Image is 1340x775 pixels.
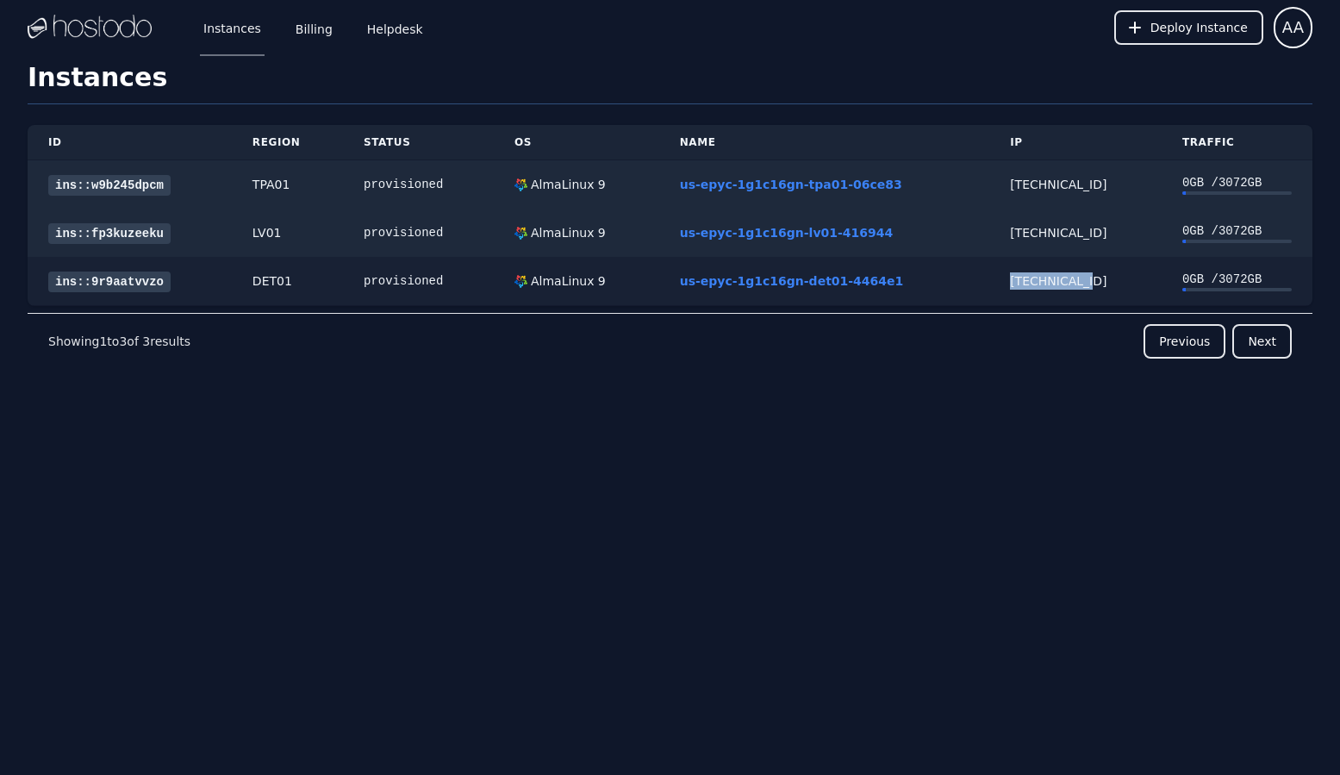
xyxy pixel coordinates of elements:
span: 3 [119,334,127,348]
p: Showing to of results [48,333,190,350]
img: AlmaLinux 9 [514,178,527,191]
img: Logo [28,15,152,41]
div: DET01 [252,272,322,290]
div: provisioned [364,176,473,193]
img: AlmaLinux 9 [514,227,527,240]
th: Name [659,125,989,160]
h1: Instances [28,62,1312,104]
span: 3 [142,334,150,348]
button: Previous [1144,324,1225,359]
span: AA [1282,16,1304,40]
span: 1 [99,334,107,348]
div: [TECHNICAL_ID] [1010,272,1141,290]
span: Deploy Instance [1150,19,1248,36]
th: OS [494,125,659,160]
div: 0 GB / 3072 GB [1182,222,1292,240]
div: AlmaLinux 9 [527,272,606,290]
a: us-epyc-1g1c16gn-lv01-416944 [680,226,894,240]
div: provisioned [364,272,473,290]
div: [TECHNICAL_ID] [1010,224,1141,241]
th: ID [28,125,232,160]
th: Status [343,125,494,160]
a: ins::w9b245dpcm [48,175,171,196]
div: AlmaLinux 9 [527,224,606,241]
th: Region [232,125,343,160]
a: ins::fp3kuzeeku [48,223,171,244]
a: us-epyc-1g1c16gn-det01-4464e1 [680,274,904,288]
div: TPA01 [252,176,322,193]
th: IP [989,125,1162,160]
button: Deploy Instance [1114,10,1263,45]
th: Traffic [1162,125,1312,160]
div: LV01 [252,224,322,241]
div: AlmaLinux 9 [527,176,606,193]
img: AlmaLinux 9 [514,275,527,288]
button: Next [1232,324,1292,359]
a: ins::9r9aatvvzo [48,272,171,292]
div: [TECHNICAL_ID] [1010,176,1141,193]
div: 0 GB / 3072 GB [1182,174,1292,191]
button: User menu [1274,7,1312,48]
nav: Pagination [28,313,1312,369]
div: provisioned [364,224,473,241]
div: 0 GB / 3072 GB [1182,271,1292,288]
a: us-epyc-1g1c16gn-tpa01-06ce83 [680,178,902,191]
